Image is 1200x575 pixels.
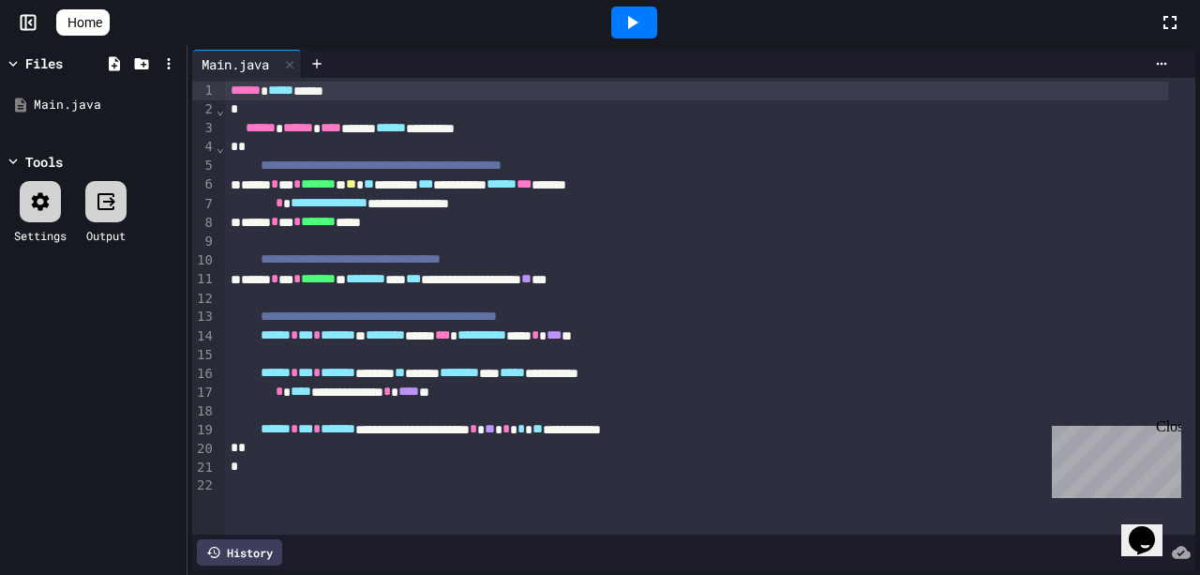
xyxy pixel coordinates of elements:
div: 20 [192,440,216,459]
div: Main.java [192,54,278,74]
iframe: chat widget [1044,418,1181,498]
span: Fold line [216,140,225,155]
div: Main.java [192,50,302,78]
a: Home [56,9,110,36]
div: 5 [192,157,216,175]
div: 16 [192,365,216,384]
div: Tools [25,152,63,172]
div: 2 [192,100,216,119]
div: 19 [192,421,216,440]
div: 18 [192,402,216,421]
iframe: chat widget [1121,500,1181,556]
span: Home [67,13,102,32]
div: 6 [192,175,216,194]
div: Chat with us now!Close [7,8,129,119]
div: 21 [192,459,216,477]
div: Main.java [34,96,180,114]
div: 11 [192,270,216,289]
div: 17 [192,384,216,402]
div: 12 [192,290,216,309]
div: 7 [192,195,216,214]
div: 22 [192,477,216,495]
div: Settings [14,227,67,244]
div: Output [86,227,126,244]
div: 8 [192,214,216,233]
span: Fold line [216,102,225,117]
div: 1 [192,82,216,100]
div: 4 [192,138,216,157]
div: 13 [192,308,216,326]
div: History [197,539,282,566]
div: 14 [192,327,216,346]
div: 3 [192,119,216,138]
div: 10 [192,251,216,270]
div: 9 [192,233,216,251]
div: Files [25,53,63,73]
div: 15 [192,346,216,365]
